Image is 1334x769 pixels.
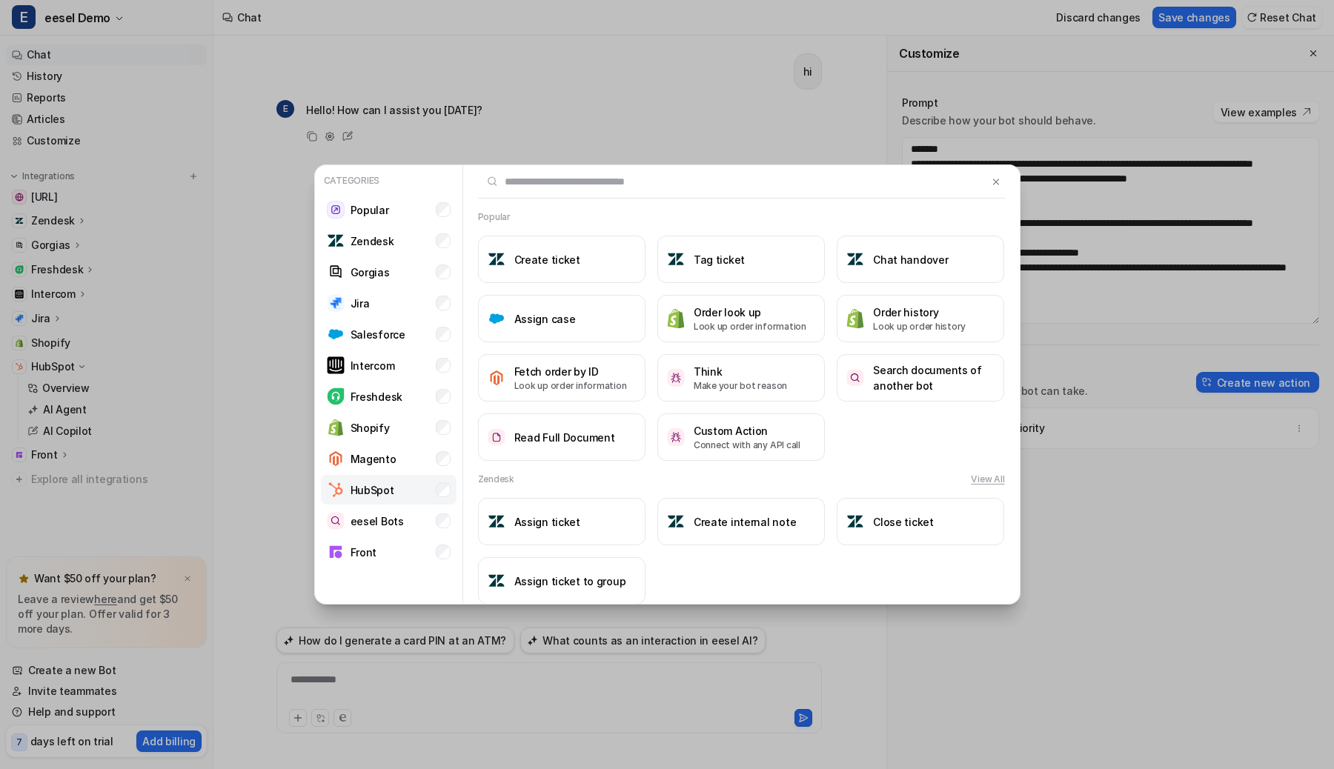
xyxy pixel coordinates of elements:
img: Create ticket [488,250,505,268]
h3: Assign ticket to group [514,573,626,589]
h3: Order history [873,304,966,320]
h3: Create internal note [694,514,796,530]
button: View All [971,473,1004,486]
p: Connect with any API call [694,439,800,452]
p: Categories [321,171,457,190]
p: HubSpot [351,482,394,498]
h3: Think [694,364,787,379]
button: Tag ticketTag ticket [657,236,825,283]
h3: Assign case [514,311,576,327]
h3: Search documents of another bot [873,362,995,393]
p: Magento [351,451,396,467]
h3: Order look up [694,304,806,320]
button: Create ticketCreate ticket [478,236,646,283]
p: Make your bot reason [694,379,787,393]
h2: Popular [478,210,511,224]
button: Order historyOrder historyLook up order history [837,295,1004,342]
h3: Create ticket [514,252,580,267]
h2: Zendesk [478,473,514,486]
h3: Fetch order by ID [514,364,627,379]
p: Look up order information [694,320,806,333]
img: Order history [846,308,864,328]
button: Order look upOrder look upLook up order information [657,295,825,342]
button: Assign ticket to groupAssign ticket to group [478,557,646,605]
p: Look up order information [514,379,627,393]
button: Chat handoverChat handover [837,236,1004,283]
p: Jira [351,296,370,311]
img: Close ticket [846,513,864,530]
button: ThinkThinkMake your bot reason [657,354,825,402]
img: Search documents of another bot [846,370,864,387]
img: Think [667,369,685,386]
p: Shopify [351,420,390,436]
img: Custom Action [667,428,685,445]
p: Popular [351,202,389,218]
img: Chat handover [846,250,864,268]
h3: Tag ticket [694,252,745,267]
h3: Close ticket [873,514,934,530]
button: Read Full DocumentRead Full Document [478,413,646,461]
img: Create internal note [667,513,685,530]
img: Tag ticket [667,250,685,268]
button: Fetch order by IDFetch order by IDLook up order information [478,354,646,402]
button: Close ticketClose ticket [837,498,1004,545]
button: Custom ActionCustom ActionConnect with any API call [657,413,825,461]
button: Assign ticketAssign ticket [478,498,646,545]
p: eesel Bots [351,513,404,529]
h3: Custom Action [694,423,800,439]
p: Front [351,545,377,560]
button: Assign caseAssign case [478,295,646,342]
img: Order look up [667,308,685,328]
img: Assign ticket [488,513,505,530]
p: Intercom [351,358,395,373]
p: Zendesk [351,233,394,249]
button: Create internal noteCreate internal note [657,498,825,545]
p: Salesforce [351,327,405,342]
img: Assign case [488,310,505,327]
p: Gorgias [351,264,390,280]
img: Fetch order by ID [488,369,505,387]
button: Search documents of another botSearch documents of another bot [837,354,1004,402]
p: Look up order history [873,320,966,333]
h3: Assign ticket [514,514,580,530]
p: Freshdesk [351,389,402,405]
img: Assign ticket to group [488,572,505,590]
img: Read Full Document [488,429,505,446]
h3: Read Full Document [514,430,615,445]
h3: Chat handover [873,252,948,267]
